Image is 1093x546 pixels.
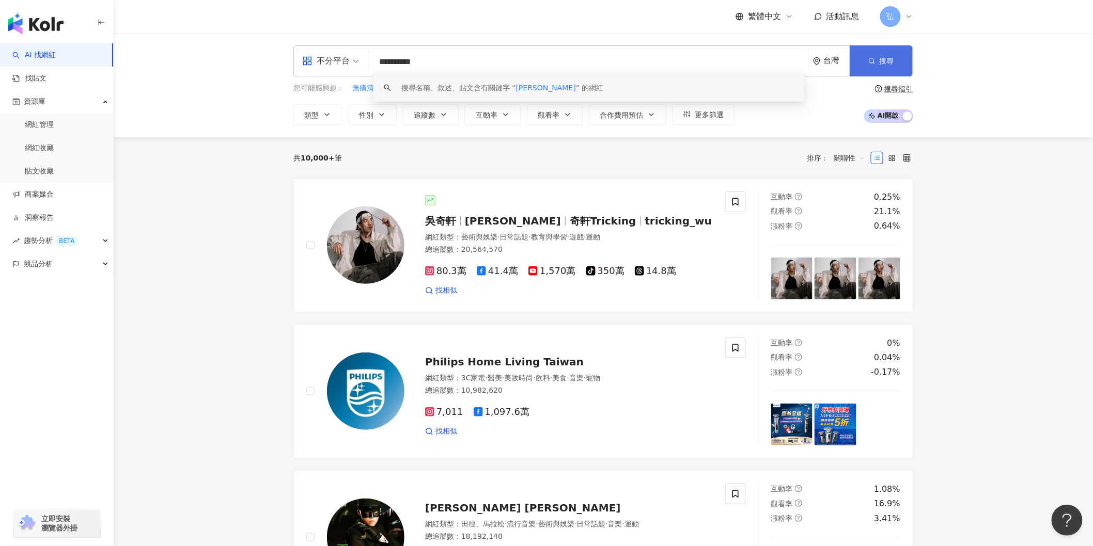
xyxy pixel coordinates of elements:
img: KOL Avatar [327,206,404,284]
a: 貼文收藏 [25,166,54,176]
span: · [550,374,552,382]
button: 搜尋 [850,45,913,76]
span: 美妝時尚 [505,374,534,382]
span: 互動率 [771,339,793,347]
span: 教育與學習 [531,233,567,241]
div: 網紅類型 ： [425,373,713,383]
div: 共 筆 [293,154,342,162]
span: question-circle [795,207,802,215]
img: post-image [771,258,813,299]
span: 活動訊息 [826,11,860,21]
span: 互動率 [771,485,793,493]
span: environment [813,57,821,65]
a: searchAI 找網紅 [12,50,56,60]
span: 互動率 [476,111,497,119]
span: [PERSON_NAME] [PERSON_NAME] [425,502,621,514]
span: question-circle [795,339,802,346]
span: · [622,520,624,528]
span: [PERSON_NAME] [465,215,561,227]
a: KOL AvatarPhilips Home Living Taiwan網紅類型：3C家電·醫美·美妝時尚·飲料·美食·音樂·寵物總追蹤數：10,982,6207,0111,097.6萬找相似互... [293,325,913,458]
img: logo [8,13,64,34]
div: 總追蹤數 ： 20,564,570 [425,245,713,255]
span: 音樂 [569,374,584,382]
img: post-image [815,404,856,445]
span: 搜尋 [880,57,894,65]
span: question-circle [875,85,882,92]
span: 漲粉率 [771,514,793,522]
span: · [528,233,530,241]
span: 合作費用預估 [600,111,643,119]
span: 寵物 [586,374,600,382]
span: question-circle [795,222,802,230]
div: BETA [55,236,79,246]
button: 互動率 [465,104,521,125]
span: 美食 [553,374,567,382]
span: 3C家電 [461,374,486,382]
a: 找相似 [425,285,457,296]
span: 追蹤數 [414,111,435,119]
a: 網紅管理 [25,120,54,130]
span: 立即安裝 瀏覽器外掛 [41,514,77,533]
span: 遊戲 [569,233,584,241]
span: 350萬 [586,266,624,277]
span: 奇軒Tricking [570,215,636,227]
button: 類型 [293,104,342,125]
a: 商案媒合 [12,189,54,200]
span: 資源庫 [24,90,45,113]
span: 運動 [624,520,639,528]
span: 找相似 [435,426,457,437]
span: · [567,233,569,241]
span: 藝術與娛樂 [461,233,497,241]
span: · [584,374,586,382]
div: 16.9% [874,498,900,509]
div: 搜尋名稱、敘述、貼文含有關鍵字 “ ” 的網紅 [401,82,604,93]
span: 互動率 [771,192,793,201]
span: 1,570萬 [528,266,576,277]
span: Philips Home Living Taiwan [425,356,584,368]
span: 音樂 [608,520,622,528]
span: 80.3萬 [425,266,466,277]
span: 漲粉率 [771,222,793,230]
span: 無痛清粉刺技術傳承 [352,83,417,93]
span: 關聯性 [834,150,865,166]
img: post-image [858,258,900,299]
span: 醫美 [488,374,502,382]
span: 觀看率 [771,500,793,508]
button: 觀看率 [527,104,583,125]
span: 日常話題 [499,233,528,241]
span: question-circle [795,485,802,492]
span: question-circle [795,500,802,507]
button: 性別 [348,104,397,125]
div: 0.25% [874,191,900,203]
span: · [486,374,488,382]
span: 觀看率 [771,207,793,215]
span: tricking_wu [645,215,712,227]
a: 洞察報告 [12,213,54,223]
span: 1,097.6萬 [474,407,530,417]
span: [PERSON_NAME] [516,84,576,92]
span: 類型 [304,111,319,119]
span: question-circle [795,354,802,361]
span: 繁體中文 [748,11,781,22]
img: chrome extension [17,515,37,532]
div: 21.1% [874,206,900,217]
span: · [497,233,499,241]
span: 41.4萬 [477,266,518,277]
div: 總追蹤數 ： 18,192,140 [425,532,713,542]
a: 網紅收藏 [25,143,54,153]
div: 不分平台 [302,53,350,69]
span: appstore [302,56,313,66]
button: 追蹤數 [403,104,459,125]
span: 飲料 [536,374,550,382]
button: 合作費用預估 [589,104,666,125]
span: 日常話題 [576,520,605,528]
span: question-circle [795,515,802,522]
span: 10,000+ [301,154,335,162]
span: 競品分析 [24,252,53,276]
img: post-image [815,258,856,299]
div: 搜尋指引 [884,85,913,93]
span: rise [12,237,20,245]
span: · [505,520,507,528]
button: 無痛清粉刺技術傳承 [352,83,418,94]
span: 運動 [586,233,601,241]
